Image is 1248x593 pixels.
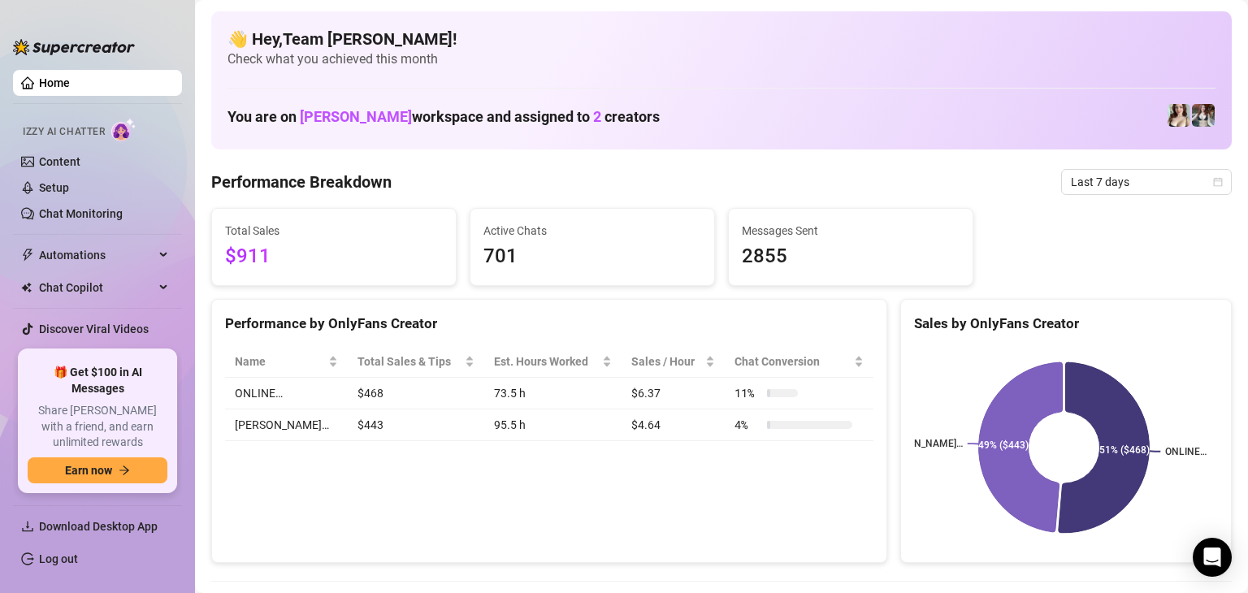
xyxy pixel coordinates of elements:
[631,353,703,370] span: Sales / Hour
[227,108,660,126] h1: You are on workspace and assigned to creators
[39,242,154,268] span: Automations
[882,438,963,449] text: [PERSON_NAME]…
[725,346,873,378] th: Chat Conversion
[225,409,348,441] td: [PERSON_NAME]…
[225,346,348,378] th: Name
[348,378,484,409] td: $468
[734,384,760,402] span: 11 %
[39,275,154,301] span: Chat Copilot
[28,365,167,396] span: 🎁 Get $100 in AI Messages
[593,108,601,125] span: 2
[1213,177,1223,187] span: calendar
[483,241,701,272] span: 701
[734,416,760,434] span: 4 %
[28,403,167,451] span: Share [PERSON_NAME] with a friend, and earn unlimited rewards
[23,124,105,140] span: Izzy AI Chatter
[39,155,80,168] a: Content
[111,118,136,141] img: AI Chatter
[65,464,112,477] span: Earn now
[483,222,701,240] span: Active Chats
[211,171,392,193] h4: Performance Breakdown
[39,520,158,533] span: Download Desktop App
[39,76,70,89] a: Home
[21,282,32,293] img: Chat Copilot
[1166,446,1207,457] text: ONLINE…
[225,241,443,272] span: $911
[357,353,461,370] span: Total Sales & Tips
[348,346,484,378] th: Total Sales & Tips
[21,249,34,262] span: thunderbolt
[1192,104,1215,127] img: Amy
[39,181,69,194] a: Setup
[484,409,622,441] td: 95.5 h
[734,353,851,370] span: Chat Conversion
[28,457,167,483] button: Earn nowarrow-right
[225,378,348,409] td: ONLINE…
[39,322,149,335] a: Discover Viral Videos
[742,222,960,240] span: Messages Sent
[225,313,873,335] div: Performance by OnlyFans Creator
[300,108,412,125] span: [PERSON_NAME]
[39,207,123,220] a: Chat Monitoring
[225,222,443,240] span: Total Sales
[622,346,726,378] th: Sales / Hour
[1071,170,1222,194] span: Last 7 days
[39,552,78,565] a: Log out
[227,28,1215,50] h4: 👋 Hey, Team [PERSON_NAME] !
[494,353,599,370] div: Est. Hours Worked
[227,50,1215,68] span: Check what you achieved this month
[484,378,622,409] td: 73.5 h
[119,465,130,476] span: arrow-right
[1193,538,1232,577] div: Open Intercom Messenger
[914,313,1218,335] div: Sales by OnlyFans Creator
[622,409,726,441] td: $4.64
[235,353,325,370] span: Name
[742,241,960,272] span: 2855
[348,409,484,441] td: $443
[622,378,726,409] td: $6.37
[21,520,34,533] span: download
[13,39,135,55] img: logo-BBDzfeDw.svg
[1168,104,1190,127] img: ONLINE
